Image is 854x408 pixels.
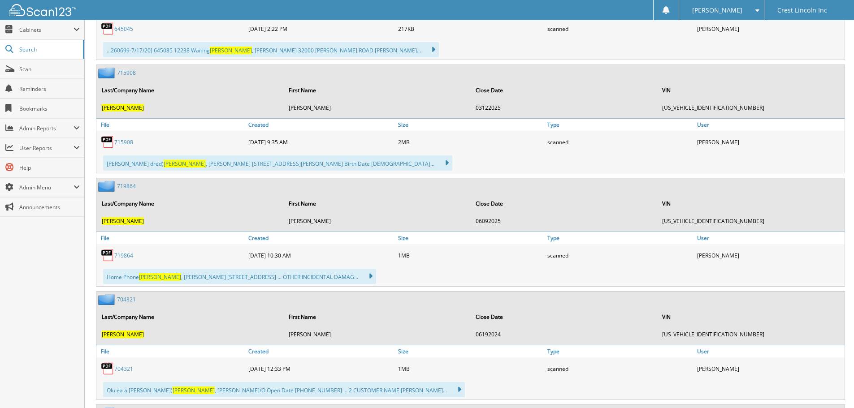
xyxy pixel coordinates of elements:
a: Type [545,232,695,244]
a: Size [396,345,546,357]
th: Last/Company Name [97,194,283,213]
a: Size [396,119,546,131]
td: [US_VEHICLE_IDENTIFICATION_NUMBER] [658,100,844,115]
span: User Reports [19,144,74,152]
a: 704321 [117,296,136,303]
a: 704321 [114,365,133,373]
span: [PERSON_NAME] [102,104,144,112]
th: VIN [658,308,844,326]
div: [PERSON_NAME] [695,133,845,151]
div: Home Phone , [PERSON_NAME] [STREET_ADDRESS] ... OTHER INCIDENTAL DAMAG... [103,269,376,284]
a: 715908 [114,138,133,146]
iframe: Chat Widget [809,365,854,408]
a: File [96,345,246,357]
div: scanned [545,360,695,378]
img: folder2.png [98,67,117,78]
span: Admin Menu [19,184,74,191]
th: First Name [284,308,470,326]
div: [PERSON_NAME] [695,360,845,378]
img: scan123-logo-white.svg [9,4,76,16]
a: 715908 [117,69,136,77]
a: Created [246,232,396,244]
span: [PERSON_NAME] [210,47,252,54]
span: Admin Reports [19,125,74,132]
span: [PERSON_NAME] [173,387,215,394]
a: Type [545,345,695,357]
a: Created [246,119,396,131]
th: Close Date [471,308,657,326]
td: [PERSON_NAME] [284,214,470,228]
td: [US_VEHICLE_IDENTIFICATION_NUMBER] [658,327,844,342]
img: PDF.png [101,362,114,375]
div: Olu ea a [PERSON_NAME]) , [PERSON_NAME]/O Open Date [PHONE_NUMBER] ... 2 CUSTOMER NAME:[PERSON_NA... [103,382,465,397]
td: 03122025 [471,100,657,115]
td: [US_VEHICLE_IDENTIFICATION_NUMBER] [658,214,844,228]
span: Search [19,46,78,53]
span: Crest Lincoln Inc [777,8,827,13]
span: [PERSON_NAME] [692,8,742,13]
span: Cabinets [19,26,74,34]
span: Announcements [19,203,80,211]
a: Type [545,119,695,131]
img: folder2.png [98,294,117,305]
div: [DATE] 9:35 AM [246,133,396,151]
div: scanned [545,20,695,38]
th: Close Date [471,194,657,213]
div: ...260699-7/17/20] 645085 12238 Waiting , [PERSON_NAME] 32000 [PERSON_NAME] ROAD [PERSON_NAME]... [103,42,439,57]
div: 217KB [396,20,546,38]
a: User [695,119,845,131]
a: 719864 [117,182,136,190]
div: [DATE] 2:22 PM [246,20,396,38]
div: 2MB [396,133,546,151]
th: VIN [658,81,844,99]
div: 1MB [396,360,546,378]
a: 645045 [114,25,133,33]
a: File [96,119,246,131]
a: Size [396,232,546,244]
img: folder2.png [98,180,117,192]
th: VIN [658,194,844,213]
td: [PERSON_NAME] [284,327,470,342]
td: 06092025 [471,214,657,228]
td: [PERSON_NAME] [284,100,470,115]
th: Close Date [471,81,657,99]
img: PDF.png [101,22,114,35]
div: [PERSON_NAME] [695,20,845,38]
span: Scan [19,65,80,73]
th: First Name [284,194,470,213]
div: scanned [545,246,695,264]
img: PDF.png [101,135,114,149]
div: [PERSON_NAME] [695,246,845,264]
th: Last/Company Name [97,81,283,99]
div: scanned [545,133,695,151]
img: PDF.png [101,249,114,262]
span: [PERSON_NAME] [102,217,144,225]
div: [PERSON_NAME] dred) , [PERSON_NAME] [STREET_ADDRESS][PERSON_NAME] Birth Date [DEMOGRAPHIC_DATA]... [103,155,452,171]
a: File [96,232,246,244]
span: Bookmarks [19,105,80,112]
span: Reminders [19,85,80,93]
th: Last/Company Name [97,308,283,326]
span: Help [19,164,80,172]
div: [DATE] 10:30 AM [246,246,396,264]
a: Created [246,345,396,357]
div: [DATE] 12:33 PM [246,360,396,378]
span: [PERSON_NAME] [139,273,181,281]
span: [PERSON_NAME] [164,160,206,167]
a: User [695,232,845,244]
td: 06192024 [471,327,657,342]
span: [PERSON_NAME] [102,331,144,338]
a: User [695,345,845,357]
div: 1MB [396,246,546,264]
th: First Name [284,81,470,99]
a: 719864 [114,252,133,259]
